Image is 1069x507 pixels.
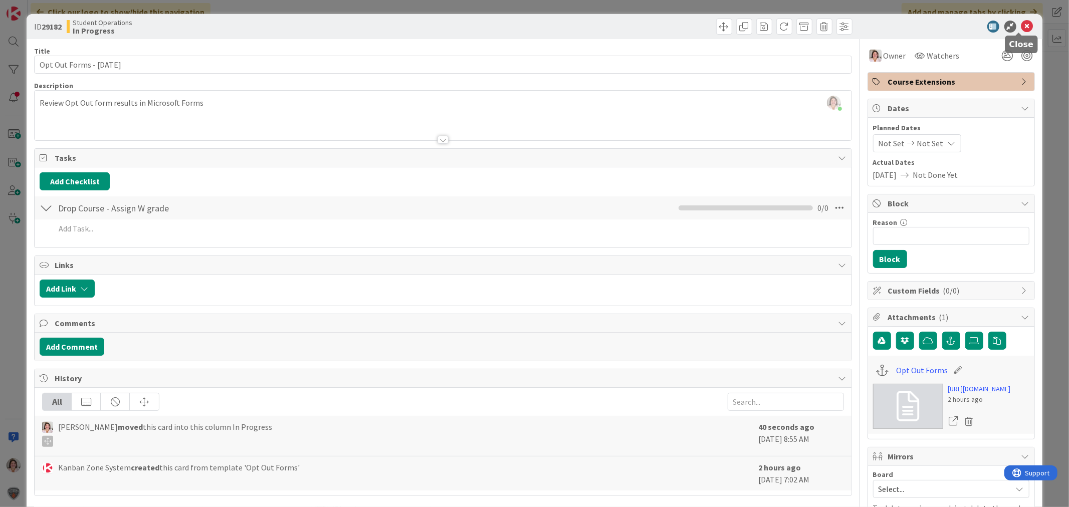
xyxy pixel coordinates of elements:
span: Watchers [927,50,960,62]
button: Block [873,250,907,268]
div: All [43,393,72,410]
input: Add Checklist... [55,199,280,217]
span: Not Set [879,137,905,149]
a: Open [948,415,959,428]
div: [DATE] 7:02 AM [759,461,844,485]
label: Reason [873,218,898,227]
span: 0 / 0 [818,202,829,214]
button: Add Link [40,280,95,298]
b: In Progress [73,27,132,35]
span: Attachments [888,311,1016,323]
span: [PERSON_NAME] this card into this column In Progress [58,421,272,447]
b: 29182 [42,22,62,32]
div: [DATE] 8:55 AM [759,421,844,451]
span: Owner [884,50,906,62]
span: Block [888,197,1016,209]
img: 8Zp9bjJ6wS5x4nzU9KWNNxjkzf4c3Efw.jpg [827,96,841,110]
span: Support [21,2,46,14]
span: Kanban Zone System this card from template 'Opt Out Forms' [58,461,300,473]
b: 2 hours ago [759,462,801,472]
input: type card name here... [34,56,851,74]
img: EW [42,422,53,433]
span: Not Done Yet [913,169,958,181]
span: Tasks [55,152,833,164]
a: Opt Out Forms [896,364,948,376]
span: ( 0/0 ) [943,286,960,296]
b: moved [118,422,143,432]
span: ID [34,21,62,33]
span: Comments [55,317,833,329]
span: Select... [879,482,1007,496]
button: Add Checklist [40,172,110,190]
span: Planned Dates [873,123,1029,133]
span: Student Operations [73,19,132,27]
span: Custom Fields [888,285,1016,297]
span: Dates [888,102,1016,114]
a: [URL][DOMAIN_NAME] [948,384,1011,394]
p: Review Opt Out form results in Microsoft Forms [40,97,846,109]
b: created [131,462,159,472]
span: Actual Dates [873,157,1029,168]
b: 40 seconds ago [759,422,815,432]
h5: Close [1009,40,1034,49]
span: History [55,372,833,384]
span: Not Set [917,137,944,149]
span: ( 1 ) [939,312,949,322]
span: Course Extensions [888,76,1016,88]
input: Search... [728,393,844,411]
div: 2 hours ago [948,394,1011,405]
img: EW [870,50,882,62]
img: KS [42,462,53,473]
span: Board [873,471,894,478]
span: Description [34,81,73,90]
label: Title [34,47,50,56]
span: Links [55,259,833,271]
button: Add Comment [40,338,104,356]
span: Mirrors [888,450,1016,462]
span: [DATE] [873,169,897,181]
